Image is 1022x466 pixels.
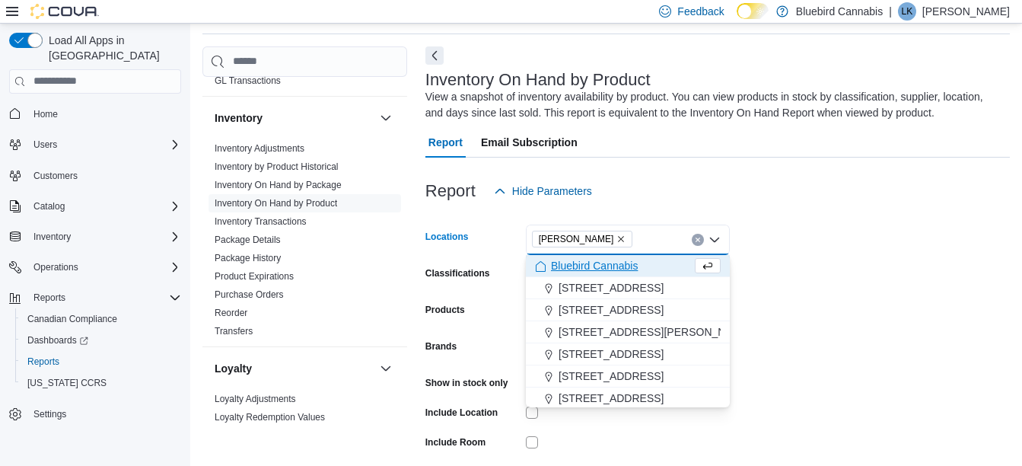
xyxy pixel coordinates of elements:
[215,161,339,172] a: Inventory by Product Historical
[27,404,181,423] span: Settings
[33,139,57,151] span: Users
[215,270,294,282] span: Product Expirations
[425,436,486,448] label: Include Room
[526,277,730,299] button: [STREET_ADDRESS]
[425,304,465,316] label: Products
[677,4,724,19] span: Feedback
[425,231,469,243] label: Locations
[33,261,78,273] span: Operations
[215,271,294,282] a: Product Expirations
[215,361,374,376] button: Loyalty
[215,411,325,423] span: Loyalty Redemption Values
[425,89,1002,121] div: View a snapshot of inventory availability by product. You can view products in stock by classific...
[21,310,123,328] a: Canadian Compliance
[21,353,181,371] span: Reports
[551,258,638,273] span: Bluebird Cannabis
[215,361,252,376] h3: Loyalty
[737,19,737,20] span: Dark Mode
[559,369,664,384] span: [STREET_ADDRESS]
[559,346,664,362] span: [STREET_ADDRESS]
[27,228,181,246] span: Inventory
[33,108,58,120] span: Home
[15,351,187,372] button: Reports
[425,407,498,419] label: Include Location
[3,287,187,308] button: Reports
[3,164,187,187] button: Customers
[215,110,263,126] h3: Inventory
[27,356,59,368] span: Reports
[215,75,281,86] a: GL Transactions
[559,280,664,295] span: [STREET_ADDRESS]
[526,321,730,343] button: [STREET_ADDRESS][PERSON_NAME]
[488,176,598,206] button: Hide Parameters
[21,374,113,392] a: [US_STATE] CCRS
[215,394,296,404] a: Loyalty Adjustments
[215,252,281,264] span: Package History
[559,324,752,340] span: [STREET_ADDRESS][PERSON_NAME]
[889,2,892,21] p: |
[27,313,117,325] span: Canadian Compliance
[3,103,187,125] button: Home
[21,331,181,349] span: Dashboards
[215,161,339,173] span: Inventory by Product Historical
[3,403,187,425] button: Settings
[481,127,578,158] span: Email Subscription
[27,136,63,154] button: Users
[27,197,71,215] button: Catalog
[21,310,181,328] span: Canadian Compliance
[215,143,304,154] a: Inventory Adjustments
[425,182,476,200] h3: Report
[526,343,730,365] button: [STREET_ADDRESS]
[27,377,107,389] span: [US_STATE] CCRS
[526,388,730,410] button: [STREET_ADDRESS]
[21,374,181,392] span: Washington CCRS
[425,71,651,89] h3: Inventory On Hand by Product
[708,234,721,246] button: Close list of options
[215,215,307,228] span: Inventory Transactions
[215,197,337,209] span: Inventory On Hand by Product
[425,267,490,279] label: Classifications
[377,109,395,127] button: Inventory
[43,33,181,63] span: Load All Apps in [GEOGRAPHIC_DATA]
[27,167,84,185] a: Customers
[27,166,181,185] span: Customers
[796,2,883,21] p: Bluebird Cannabis
[215,393,296,405] span: Loyalty Adjustments
[377,359,395,378] button: Loyalty
[215,180,342,190] a: Inventory On Hand by Package
[425,377,508,389] label: Show in stock only
[27,289,181,307] span: Reports
[27,228,77,246] button: Inventory
[202,390,407,432] div: Loyalty
[215,198,337,209] a: Inventory On Hand by Product
[616,235,626,244] button: Remove Almonte from selection in this group
[425,340,457,353] label: Brands
[33,200,65,212] span: Catalog
[33,292,65,304] span: Reports
[215,325,253,337] span: Transfers
[27,105,64,123] a: Home
[692,234,704,246] button: Clear input
[215,307,247,319] span: Reorder
[9,97,181,465] nav: Complex example
[902,2,913,21] span: LK
[27,136,181,154] span: Users
[21,353,65,371] a: Reports
[3,134,187,155] button: Users
[559,302,664,318] span: [STREET_ADDRESS]
[425,46,444,65] button: Next
[215,75,281,87] span: GL Transactions
[215,142,304,155] span: Inventory Adjustments
[27,197,181,215] span: Catalog
[215,253,281,263] a: Package History
[215,412,325,423] a: Loyalty Redemption Values
[428,127,463,158] span: Report
[27,104,181,123] span: Home
[215,179,342,191] span: Inventory On Hand by Package
[215,234,281,246] span: Package Details
[3,196,187,217] button: Catalog
[215,308,247,318] a: Reorder
[27,334,88,346] span: Dashboards
[559,391,664,406] span: [STREET_ADDRESS]
[3,226,187,247] button: Inventory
